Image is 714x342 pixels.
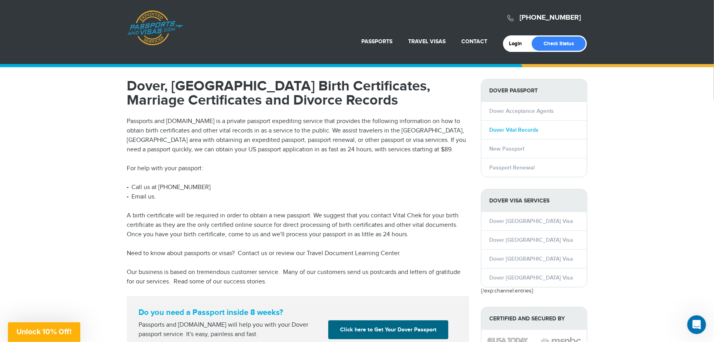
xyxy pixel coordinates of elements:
a: Contact [461,38,487,45]
a: Dover [GEOGRAPHIC_DATA] Visa [489,218,573,224]
a: Dover [GEOGRAPHIC_DATA] Visa [489,274,573,281]
li: Call us at [PHONE_NUMBER] [127,183,469,192]
a: Dover Vital Records [489,127,538,133]
a: Passport Renewal [489,164,535,171]
p: For help with your passport: [127,164,469,173]
span: Unlock 10% Off! [17,327,72,336]
li: Email us. [127,192,469,202]
p: Need to know about passports or visas? Contact us or review our Travel Document Learning Center. [127,249,469,258]
strong: Dover Passport [481,79,587,102]
a: Login [509,40,527,47]
h1: Dover, [GEOGRAPHIC_DATA] Birth Certificates, Marriage Certificates and Divorce Records [127,79,469,107]
p: Our business is based on tremendous customer service. Many of our customers send us postcards and... [127,268,469,287]
a: [PHONE_NUMBER] [520,13,581,22]
a: Passports & [DOMAIN_NAME] [127,10,183,46]
a: New Passport [489,145,524,152]
div: Unlock 10% Off! [8,322,80,342]
div: Passports and [DOMAIN_NAME] will help you with your Dover passport service. It's easy, painless a... [135,320,325,339]
a: Check Status [532,37,586,51]
a: Travel Visas [408,38,446,45]
strong: Certified and Secured by [481,307,587,330]
a: Dover [GEOGRAPHIC_DATA] Visa [489,256,573,262]
p: A birth certificate will be required in order to obtain a new passport. We suggest that you conta... [127,211,469,239]
a: Dover Acceptance Agents [489,108,554,114]
a: Click here to Get Your Dover Passport [328,320,448,339]
p: Passports and [DOMAIN_NAME] is a private passport expediting service that provides the following ... [127,117,469,154]
a: Passports [361,38,392,45]
iframe: Intercom live chat [687,315,706,334]
strong: Do you need a Passport inside 8 weeks? [139,308,457,317]
strong: Dover Visa Services [481,189,587,212]
a: Dover [GEOGRAPHIC_DATA] Visa [489,237,573,243]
